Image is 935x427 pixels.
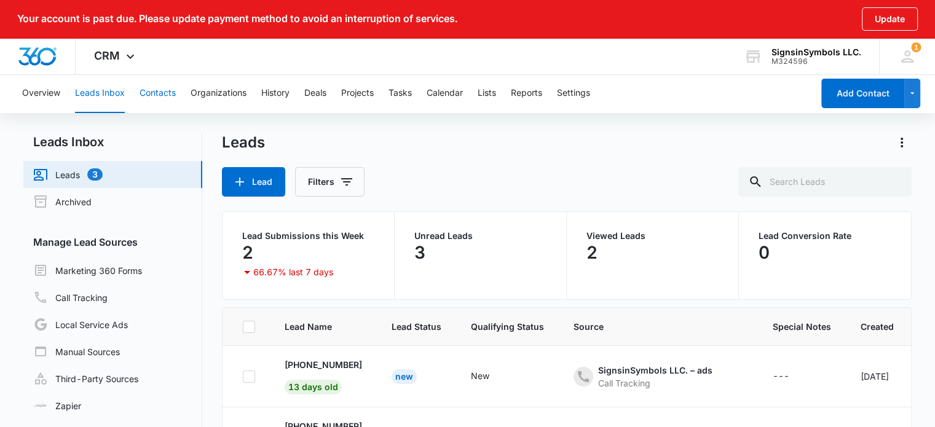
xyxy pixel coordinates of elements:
[33,317,128,332] a: Local Service Ads
[911,42,921,52] div: notifications count
[304,74,326,113] button: Deals
[392,371,417,382] a: New
[17,13,457,25] p: Your account is past due. Please update payment method to avoid an interruption of services.
[773,369,811,384] div: - - Select to Edit Field
[471,320,544,333] span: Qualifying Status
[295,167,365,197] button: Filters
[598,364,712,377] div: SignsinSymbols LLC. – ads
[471,369,489,382] div: New
[557,74,590,113] button: Settings
[574,364,735,390] div: - - Select to Edit Field
[771,57,861,66] div: account id
[586,243,598,262] p: 2
[285,358,362,392] a: [PHONE_NUMBER]13 days old
[392,369,417,384] div: New
[773,369,789,384] div: ---
[191,74,247,113] button: Organizations
[773,320,831,333] span: Special Notes
[389,74,412,113] button: Tasks
[414,243,425,262] p: 3
[879,38,935,74] div: notifications count
[242,232,374,240] p: Lead Submissions this Week
[392,320,441,333] span: Lead Status
[75,74,125,113] button: Leads Inbox
[222,133,265,152] h1: Leads
[23,235,202,249] h3: Manage Lead Sources
[771,47,861,57] div: account name
[33,263,142,278] a: Marketing 360 Forms
[511,74,542,113] button: Reports
[33,399,81,412] a: Zapier
[33,194,92,209] a: Archived
[586,232,719,240] p: Viewed Leads
[598,377,712,390] div: Call Tracking
[574,320,743,333] span: Source
[33,344,120,359] a: Manual Sources
[471,369,511,384] div: - - Select to Edit Field
[261,74,290,113] button: History
[242,243,253,262] p: 2
[759,232,891,240] p: Lead Conversion Rate
[76,38,156,74] div: CRM
[414,232,546,240] p: Unread Leads
[759,243,770,262] p: 0
[33,371,138,386] a: Third-Party Sources
[140,74,176,113] button: Contacts
[478,74,496,113] button: Lists
[94,49,120,62] span: CRM
[427,74,463,113] button: Calendar
[285,358,362,371] p: [PHONE_NUMBER]
[22,74,60,113] button: Overview
[341,74,374,113] button: Projects
[862,7,918,31] button: Update
[861,370,894,383] div: [DATE]
[738,167,912,197] input: Search Leads
[285,320,362,333] span: Lead Name
[892,133,912,152] button: Actions
[23,133,202,151] h2: Leads Inbox
[821,79,904,108] button: Add Contact
[33,167,103,182] a: Leads3
[33,290,108,305] a: Call Tracking
[253,268,333,276] p: 66.67% last 7 days
[285,380,342,394] span: 13 days old
[911,42,921,52] span: 1
[222,167,285,197] button: Lead
[861,320,894,333] span: Created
